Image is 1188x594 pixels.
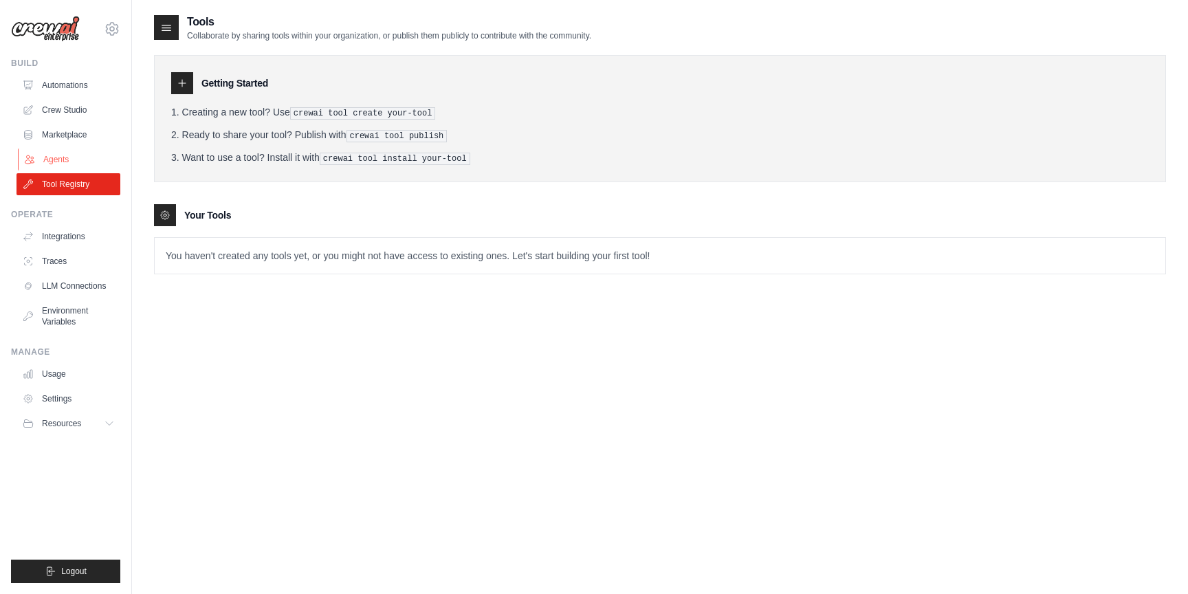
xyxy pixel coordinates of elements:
span: Logout [61,566,87,577]
pre: crewai tool install your-tool [320,153,470,165]
pre: crewai tool publish [346,130,448,142]
a: Tool Registry [16,173,120,195]
li: Ready to share your tool? Publish with [171,128,1149,142]
img: Logo [11,16,80,42]
a: Settings [16,388,120,410]
a: Integrations [16,225,120,247]
li: Creating a new tool? Use [171,105,1149,120]
a: LLM Connections [16,275,120,297]
h3: Your Tools [184,208,231,222]
h3: Getting Started [201,76,268,90]
h2: Tools [187,14,591,30]
p: You haven't created any tools yet, or you might not have access to existing ones. Let's start bui... [155,238,1165,274]
a: Usage [16,363,120,385]
a: Environment Variables [16,300,120,333]
button: Logout [11,560,120,583]
p: Collaborate by sharing tools within your organization, or publish them publicly to contribute wit... [187,30,591,41]
a: Automations [16,74,120,96]
div: Manage [11,346,120,357]
div: Operate [11,209,120,220]
li: Want to use a tool? Install it with [171,151,1149,165]
pre: crewai tool create your-tool [290,107,436,120]
button: Resources [16,412,120,434]
a: Traces [16,250,120,272]
a: Crew Studio [16,99,120,121]
span: Resources [42,418,81,429]
div: Build [11,58,120,69]
a: Marketplace [16,124,120,146]
a: Agents [18,148,122,170]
